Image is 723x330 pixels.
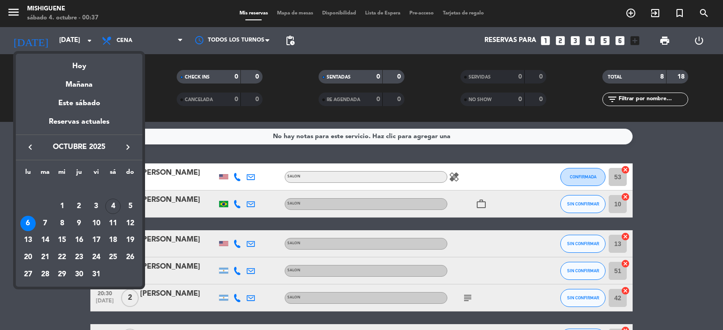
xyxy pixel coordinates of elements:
[70,266,88,283] td: 30 de octubre de 2025
[54,216,70,231] div: 8
[105,232,121,248] div: 18
[105,167,122,181] th: sábado
[54,250,70,265] div: 22
[105,249,122,266] td: 25 de octubre de 2025
[105,232,122,249] td: 18 de octubre de 2025
[105,198,122,215] td: 4 de octubre de 2025
[122,250,138,265] div: 26
[122,199,138,214] div: 5
[71,267,87,282] div: 30
[88,215,105,232] td: 10 de octubre de 2025
[38,267,53,282] div: 28
[54,232,70,248] div: 15
[19,266,37,283] td: 27 de octubre de 2025
[19,249,37,266] td: 20 de octubre de 2025
[88,249,105,266] td: 24 de octubre de 2025
[120,141,136,153] button: keyboard_arrow_right
[122,215,139,232] td: 12 de octubre de 2025
[122,142,133,153] i: keyboard_arrow_right
[105,199,121,214] div: 4
[122,249,139,266] td: 26 de octubre de 2025
[122,198,139,215] td: 5 de octubre de 2025
[53,215,70,232] td: 8 de octubre de 2025
[70,167,88,181] th: jueves
[38,232,53,248] div: 14
[105,250,121,265] div: 25
[89,216,104,231] div: 10
[89,250,104,265] div: 24
[53,167,70,181] th: miércoles
[25,142,36,153] i: keyboard_arrow_left
[38,250,53,265] div: 21
[20,250,36,265] div: 20
[19,232,37,249] td: 13 de octubre de 2025
[19,167,37,181] th: lunes
[37,167,54,181] th: martes
[19,181,139,198] td: OCT.
[70,198,88,215] td: 2 de octubre de 2025
[53,266,70,283] td: 29 de octubre de 2025
[16,72,142,91] div: Mañana
[70,232,88,249] td: 16 de octubre de 2025
[122,232,138,248] div: 19
[20,216,36,231] div: 6
[20,267,36,282] div: 27
[89,199,104,214] div: 3
[16,116,142,135] div: Reservas actuales
[37,266,54,283] td: 28 de octubre de 2025
[37,249,54,266] td: 21 de octubre de 2025
[71,250,87,265] div: 23
[122,232,139,249] td: 19 de octubre de 2025
[22,141,38,153] button: keyboard_arrow_left
[88,167,105,181] th: viernes
[105,215,122,232] td: 11 de octubre de 2025
[122,216,138,231] div: 12
[88,232,105,249] td: 17 de octubre de 2025
[16,54,142,72] div: Hoy
[70,249,88,266] td: 23 de octubre de 2025
[105,216,121,231] div: 11
[70,215,88,232] td: 9 de octubre de 2025
[71,232,87,248] div: 16
[89,232,104,248] div: 17
[38,216,53,231] div: 7
[88,266,105,283] td: 31 de octubre de 2025
[71,216,87,231] div: 9
[54,199,70,214] div: 1
[38,141,120,153] span: octubre 2025
[71,199,87,214] div: 2
[20,232,36,248] div: 13
[88,198,105,215] td: 3 de octubre de 2025
[53,198,70,215] td: 1 de octubre de 2025
[37,232,54,249] td: 14 de octubre de 2025
[16,91,142,116] div: Este sábado
[122,167,139,181] th: domingo
[19,215,37,232] td: 6 de octubre de 2025
[89,267,104,282] div: 31
[54,267,70,282] div: 29
[37,215,54,232] td: 7 de octubre de 2025
[53,249,70,266] td: 22 de octubre de 2025
[53,232,70,249] td: 15 de octubre de 2025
